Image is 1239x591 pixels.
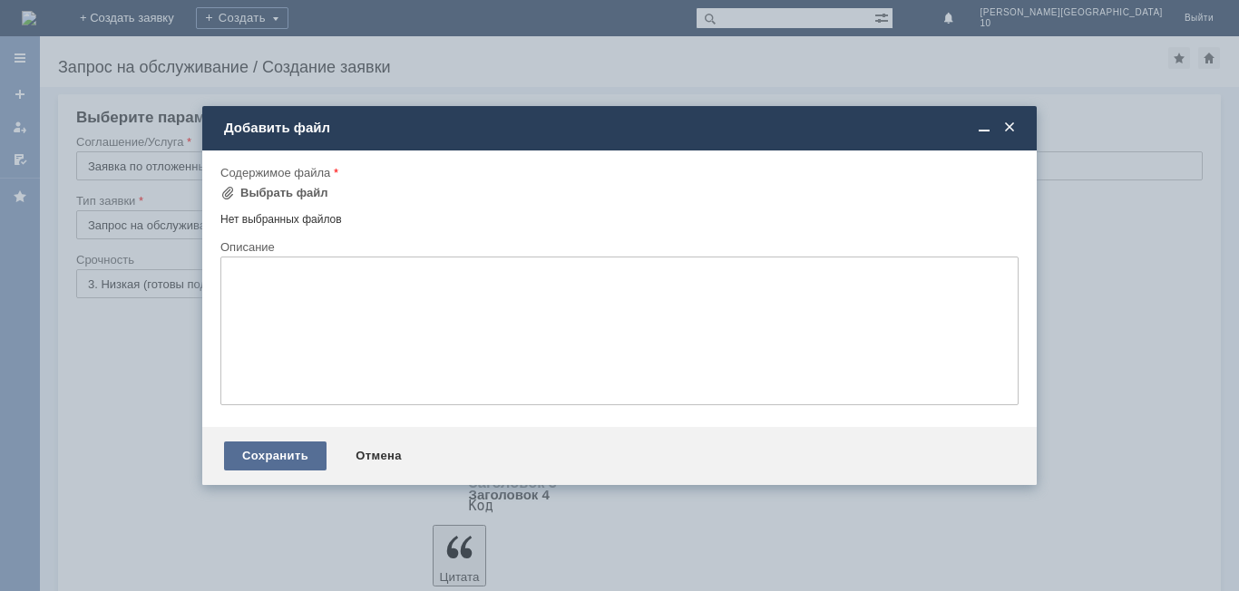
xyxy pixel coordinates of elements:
[7,7,265,22] div: просьба удалить
[220,167,1015,179] div: Содержимое файла
[1000,120,1019,136] span: Закрыть
[240,186,328,200] div: Выбрать файл
[975,120,993,136] span: Свернуть (Ctrl + M)
[220,206,1019,227] div: Нет выбранных файлов
[220,241,1015,253] div: Описание
[224,120,1019,136] div: Добавить файл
